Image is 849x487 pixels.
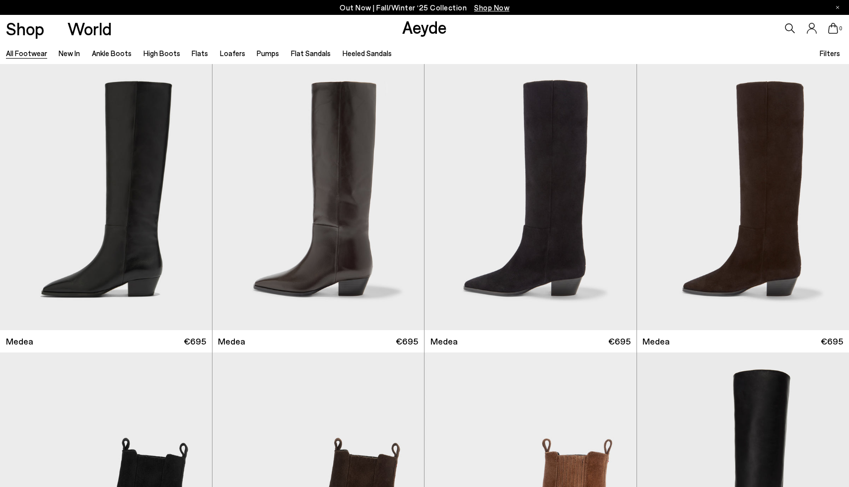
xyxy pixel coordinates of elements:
[821,335,843,348] span: €695
[828,23,838,34] a: 0
[642,335,670,348] span: Medea
[820,49,840,58] span: Filters
[6,20,44,37] a: Shop
[6,335,33,348] span: Medea
[340,1,509,14] p: Out Now | Fall/Winter ‘25 Collection
[424,330,637,352] a: Medea €695
[838,26,843,31] span: 0
[220,49,245,58] a: Loafers
[257,49,279,58] a: Pumps
[430,335,458,348] span: Medea
[212,64,424,330] img: Medea Knee-High Boots
[402,16,447,37] a: Aeyde
[6,49,47,58] a: All Footwear
[92,49,132,58] a: Ankle Boots
[68,20,112,37] a: World
[218,335,245,348] span: Medea
[143,49,180,58] a: High Boots
[396,335,418,348] span: €695
[59,49,80,58] a: New In
[474,3,509,12] span: Navigate to /collections/new-in
[291,49,331,58] a: Flat Sandals
[424,64,637,330] img: Medea Suede Knee-High Boots
[608,335,631,348] span: €695
[212,330,424,352] a: Medea €695
[343,49,392,58] a: Heeled Sandals
[184,335,206,348] span: €695
[192,49,208,58] a: Flats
